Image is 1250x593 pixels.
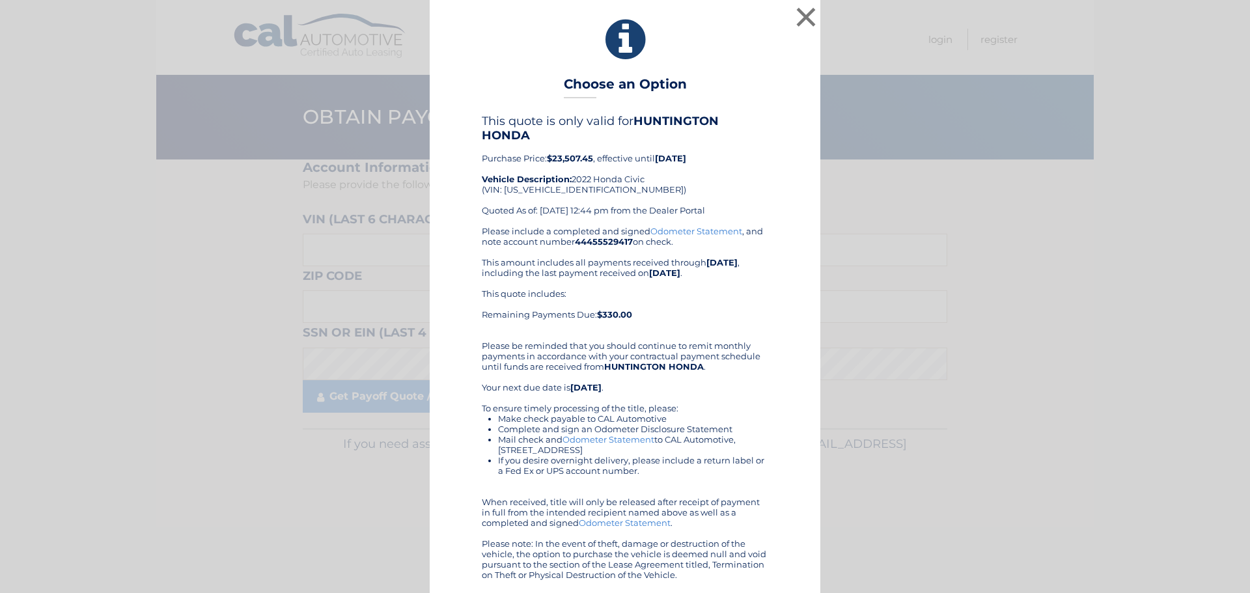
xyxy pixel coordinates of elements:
[649,268,680,278] b: [DATE]
[482,288,768,330] div: This quote includes: Remaining Payments Due:
[482,114,719,143] b: HUNTINGTON HONDA
[655,153,686,163] b: [DATE]
[498,424,768,434] li: Complete and sign an Odometer Disclosure Statement
[498,413,768,424] li: Make check payable to CAL Automotive
[482,226,768,580] div: Please include a completed and signed , and note account number on check. This amount includes al...
[498,455,768,476] li: If you desire overnight delivery, please include a return label or a Fed Ex or UPS account number.
[597,309,632,320] b: $330.00
[547,153,593,163] b: $23,507.45
[562,434,654,445] a: Odometer Statement
[793,4,819,30] button: ×
[604,361,704,372] b: HUNTINGTON HONDA
[564,76,687,99] h3: Choose an Option
[482,114,768,143] h4: This quote is only valid for
[579,517,671,528] a: Odometer Statement
[570,382,602,393] b: [DATE]
[650,226,742,236] a: Odometer Statement
[482,174,572,184] strong: Vehicle Description:
[575,236,633,247] b: 44455529417
[706,257,738,268] b: [DATE]
[482,114,768,226] div: Purchase Price: , effective until 2022 Honda Civic (VIN: [US_VEHICLE_IDENTIFICATION_NUMBER]) Quot...
[498,434,768,455] li: Mail check and to CAL Automotive, [STREET_ADDRESS]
